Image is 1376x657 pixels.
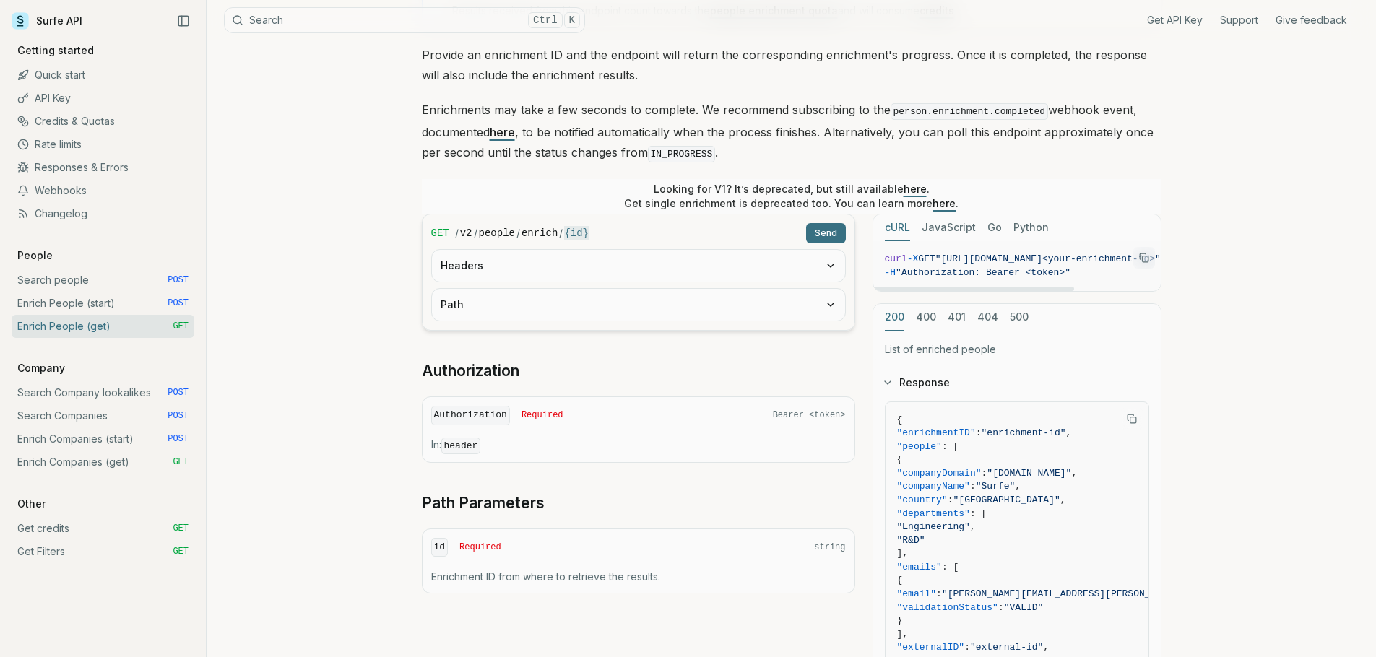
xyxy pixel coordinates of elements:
span: , [1015,481,1021,492]
span: : [936,588,942,599]
span: "companyName" [897,481,970,492]
span: POST [168,387,189,399]
span: "VALID" [1004,602,1044,613]
span: "emails" [897,562,942,573]
kbd: Ctrl [528,12,563,28]
a: Quick start [12,64,194,87]
span: "Surfe" [976,481,1016,492]
span: / [559,226,563,240]
span: { [897,575,903,586]
span: , [1071,468,1077,479]
kbd: K [564,12,580,28]
span: GET [918,253,935,264]
span: : [ [942,562,959,573]
span: GET [173,321,189,332]
a: Changelog [12,202,194,225]
a: Search people POST [12,269,194,292]
span: / [474,226,477,240]
a: Support [1220,13,1258,27]
a: here [933,197,956,209]
span: / [516,226,520,240]
a: here [490,125,515,139]
span: { [897,414,903,425]
span: , [1060,495,1066,505]
span: : [964,642,970,653]
span: POST [168,433,189,445]
button: Collapse Sidebar [173,10,194,32]
code: people [479,226,515,240]
a: Enrich Companies (get) GET [12,451,194,474]
button: Headers [432,250,845,282]
a: Surfe API [12,10,82,32]
code: header [441,438,481,454]
p: Looking for V1? It’s deprecated, but still available . Get single enrichment is deprecated too. Y... [624,182,959,211]
span: string [814,541,845,553]
p: Company [12,361,71,375]
a: Get API Key [1147,13,1203,27]
a: API Key [12,87,194,110]
span: "external-id" [970,642,1043,653]
span: Required [459,541,501,553]
span: : [998,602,1004,613]
span: "departments" [897,508,970,519]
span: GET [173,456,189,468]
p: Provide an enrichment ID and the endpoint will return the corresponding enrichment's progress. On... [422,45,1161,85]
span: / [455,226,459,240]
span: -H [885,267,896,278]
span: "companyDomain" [897,468,982,479]
span: Required [522,409,563,421]
span: : [948,495,953,505]
span: "country" [897,495,948,505]
button: Path [432,289,845,321]
code: Authorization [431,406,510,425]
span: } [897,615,903,626]
p: Enrichment ID from where to retrieve the results. [431,570,846,584]
button: Response [873,364,1161,401]
span: ], [897,548,909,559]
code: id [431,538,449,557]
span: Bearer <token> [773,409,846,421]
a: Get Filters GET [12,540,194,563]
button: Python [1013,214,1049,241]
span: , [1066,427,1072,438]
a: Enrich Companies (start) POST [12,427,194,451]
button: 200 [885,304,904,331]
span: POST [168,410,189,422]
span: "Engineering" [897,521,970,532]
a: Path Parameters [422,493,545,513]
button: JavaScript [922,214,976,241]
span: "enrichmentID" [897,427,976,438]
a: Credits & Quotas [12,110,194,133]
span: , [970,521,976,532]
span: "Authorization: Bearer <token>" [896,267,1070,278]
button: 401 [948,304,966,331]
span: ], [897,629,909,640]
code: enrich [522,226,558,240]
p: In: [431,438,846,453]
span: "validationStatus" [897,602,998,613]
a: Give feedback [1276,13,1347,27]
a: Search Companies POST [12,404,194,427]
button: 400 [916,304,936,331]
p: List of enriched people [885,342,1149,357]
span: "[GEOGRAPHIC_DATA]" [953,495,1060,505]
a: Enrich People (start) POST [12,292,194,315]
span: curl [885,253,907,264]
span: "externalID" [897,642,965,653]
span: : [ [942,441,959,452]
span: : [982,468,987,479]
span: "people" [897,441,942,452]
code: IN_PROGRESS [648,146,716,162]
a: Responses & Errors [12,156,194,179]
a: Webhooks [12,179,194,202]
span: "[DOMAIN_NAME]" [987,468,1071,479]
button: 500 [1010,304,1029,331]
span: POST [168,274,189,286]
a: Search Company lookalikes POST [12,381,194,404]
a: Get credits GET [12,517,194,540]
span: "email" [897,588,937,599]
span: "[URL][DOMAIN_NAME]<your-enrichment-id>" [935,253,1161,264]
a: Enrich People (get) GET [12,315,194,338]
p: Other [12,497,51,511]
button: SearchCtrlK [224,7,585,33]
